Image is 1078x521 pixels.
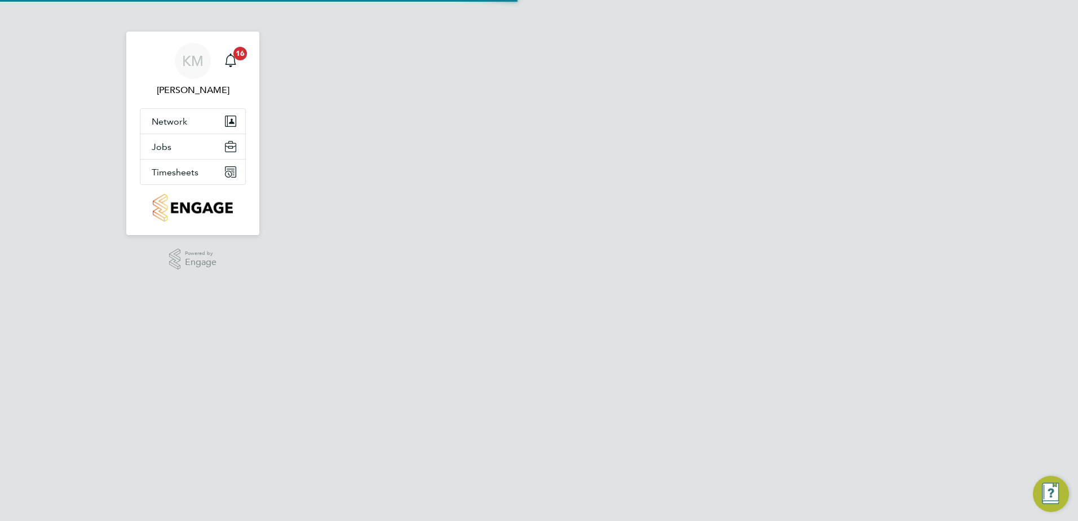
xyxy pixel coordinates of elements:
[185,258,217,267] span: Engage
[140,109,245,134] button: Network
[153,194,232,222] img: countryside-properties-logo-retina.png
[140,43,246,97] a: KM[PERSON_NAME]
[140,160,245,184] button: Timesheets
[182,54,204,68] span: KM
[140,134,245,159] button: Jobs
[219,43,242,79] a: 16
[140,194,246,222] a: Go to home page
[1033,476,1069,512] button: Engage Resource Center
[233,47,247,60] span: 16
[152,167,198,178] span: Timesheets
[185,249,217,258] span: Powered by
[169,249,217,270] a: Powered byEngage
[152,142,171,152] span: Jobs
[140,83,246,97] span: Kyle Munden
[126,32,259,235] nav: Main navigation
[152,116,187,127] span: Network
